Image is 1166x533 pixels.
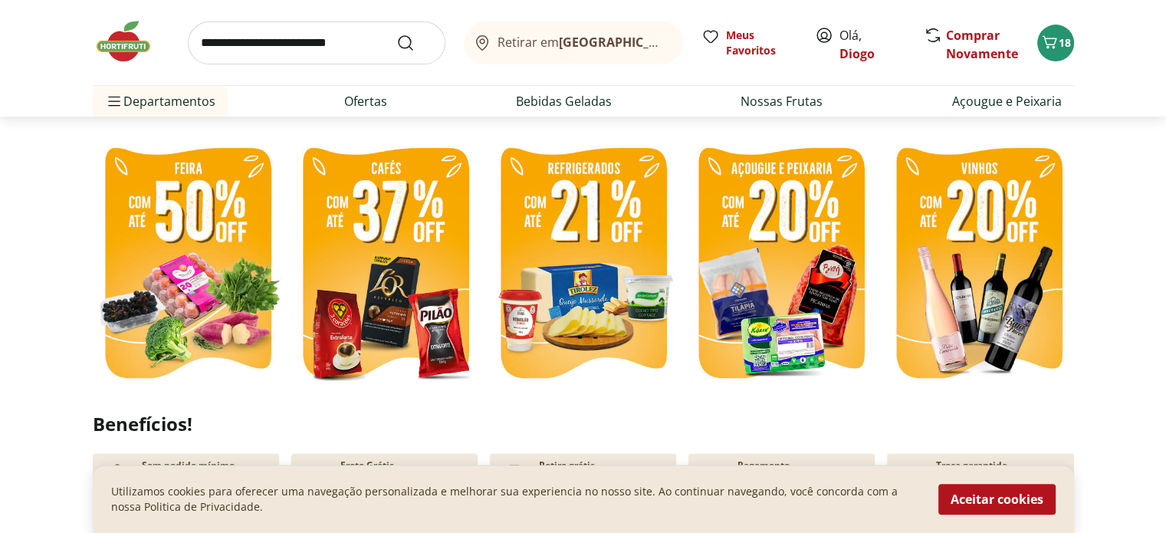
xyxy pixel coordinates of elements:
[701,459,725,484] img: card
[105,83,123,120] button: Menu
[726,28,796,58] span: Meus Favoritos
[291,138,481,392] img: café
[839,45,875,62] a: Diogo
[502,459,527,484] img: payment
[884,138,1074,392] img: vinhos
[93,138,283,392] img: feira
[396,34,433,52] button: Submit Search
[559,34,817,51] b: [GEOGRAPHIC_DATA]/[GEOGRAPHIC_DATA]
[344,92,387,110] a: Ofertas
[105,459,130,484] img: check
[701,28,796,58] a: Meus Favoritos
[105,83,215,120] span: Departamentos
[741,92,823,110] a: Nossas Frutas
[488,138,678,392] img: refrigerados
[686,138,876,392] img: resfriados
[539,459,595,472] p: Retire grátis
[188,21,445,64] input: search
[938,484,1056,515] button: Aceitar cookies
[936,459,1007,472] p: Troca garantida
[839,26,908,63] span: Olá,
[498,35,667,49] span: Retirar em
[737,459,790,472] p: Pagamento
[899,459,924,484] img: Devolução
[946,27,1018,62] a: Comprar Novamente
[142,459,235,472] p: Sem pedido mínimo
[1059,35,1071,50] span: 18
[516,92,612,110] a: Bebidas Geladas
[464,21,683,64] button: Retirar em[GEOGRAPHIC_DATA]/[GEOGRAPHIC_DATA]
[93,18,169,64] img: Hortifruti
[93,413,1074,435] h2: Benefícios!
[1037,25,1074,61] button: Carrinho
[304,459,328,484] img: truck
[111,484,920,515] p: Utilizamos cookies para oferecer uma navegação personalizada e melhorar sua experiencia no nosso ...
[952,92,1062,110] a: Açougue e Peixaria
[340,459,394,472] p: Frete Grátis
